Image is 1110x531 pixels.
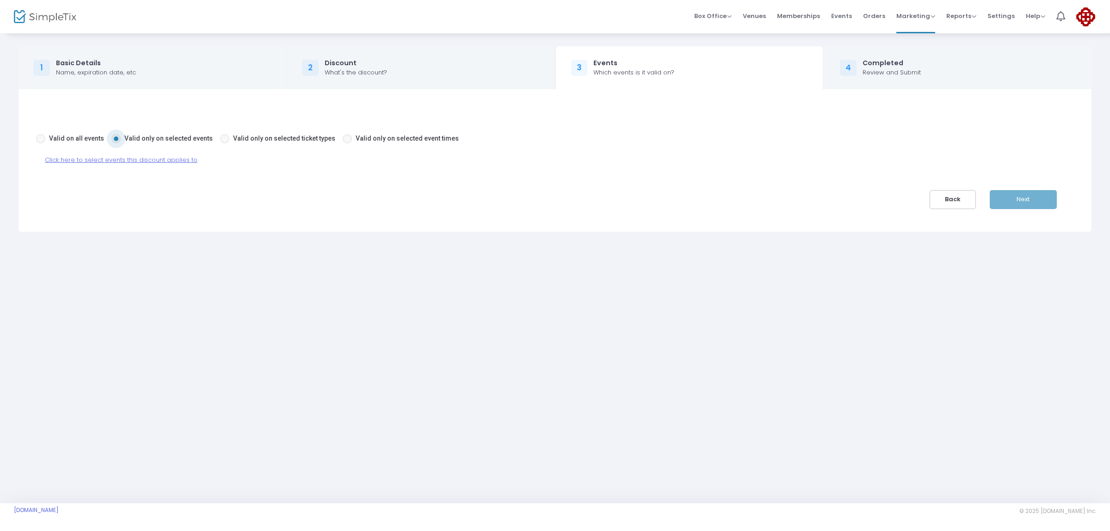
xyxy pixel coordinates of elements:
[743,4,766,28] span: Venues
[593,58,674,68] div: Events
[233,135,335,142] span: Valid only on selected ticket types
[946,12,976,20] span: Reports
[49,135,104,142] span: Valid on all events
[930,190,976,209] button: Back
[124,135,213,142] span: Valid only on selected events
[1019,507,1096,515] span: © 2025 [DOMAIN_NAME] Inc.
[302,60,319,76] div: 2
[45,155,197,164] span: Click here to select events this discount applies to
[14,506,59,514] a: [DOMAIN_NAME]
[840,60,857,76] div: 4
[863,68,921,77] div: Review and Submit
[56,68,136,77] div: Name, expiration date, etc
[571,60,588,76] div: 3
[33,60,50,76] div: 1
[1026,12,1045,20] span: Help
[356,135,459,142] span: Valid only on selected event times
[777,4,820,28] span: Memberships
[694,12,732,20] span: Box Office
[325,68,387,77] div: What's the discount?
[863,58,921,68] div: Completed
[987,4,1015,28] span: Settings
[896,12,935,20] span: Marketing
[593,68,674,77] div: Which events is it valid on?
[325,58,387,68] div: Discount
[831,4,852,28] span: Events
[863,4,885,28] span: Orders
[56,58,136,68] div: Basic Details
